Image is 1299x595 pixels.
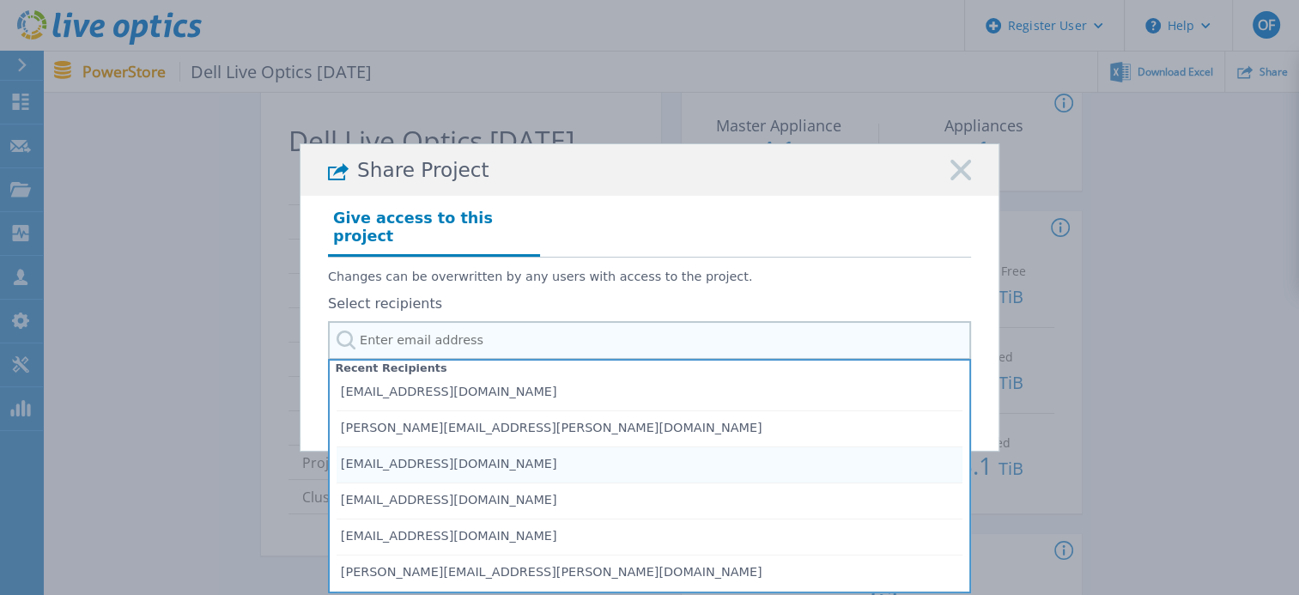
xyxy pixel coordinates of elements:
[337,447,962,483] li: [EMAIL_ADDRESS][DOMAIN_NAME]
[328,204,540,256] h4: Give access to this project
[330,356,452,380] span: Recent Recipients
[337,411,962,447] li: [PERSON_NAME][EMAIL_ADDRESS][PERSON_NAME][DOMAIN_NAME]
[337,519,962,556] li: [EMAIL_ADDRESS][DOMAIN_NAME]
[328,270,971,284] p: Changes can be overwritten by any users with access to the project.
[337,556,962,592] li: [PERSON_NAME][EMAIL_ADDRESS][PERSON_NAME][DOMAIN_NAME]
[328,321,971,360] input: Enter email address
[357,159,489,182] span: Share Project
[328,296,971,312] label: Select recipients
[337,375,962,411] li: [EMAIL_ADDRESS][DOMAIN_NAME]
[337,483,962,519] li: [EMAIL_ADDRESS][DOMAIN_NAME]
